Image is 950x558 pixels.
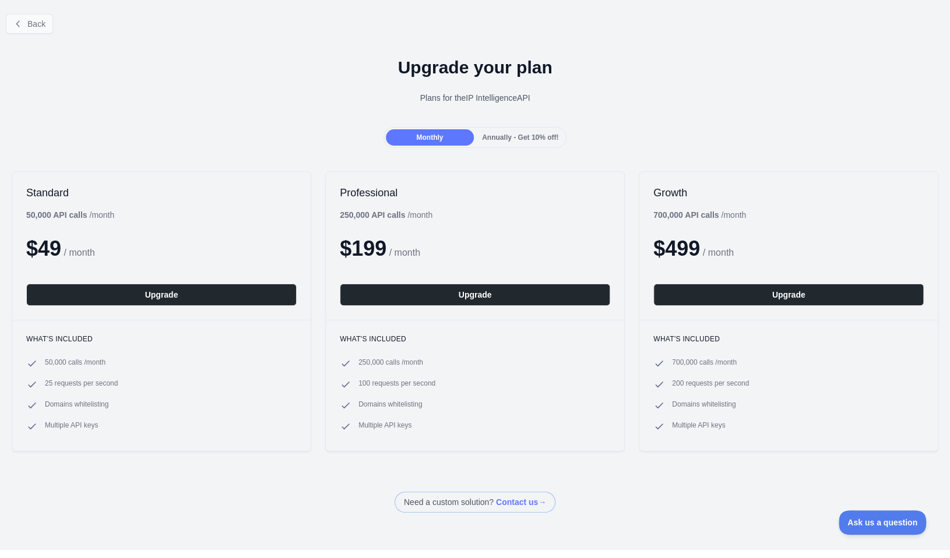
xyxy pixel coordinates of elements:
b: 250,000 API calls [340,210,405,220]
div: / month [340,209,432,221]
span: $ 499 [653,236,700,260]
iframe: Toggle Customer Support [839,510,927,535]
h2: Professional [340,186,610,200]
h2: Growth [653,186,924,200]
span: $ 199 [340,236,386,260]
div: / month [653,209,746,221]
b: 700,000 API calls [653,210,719,220]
